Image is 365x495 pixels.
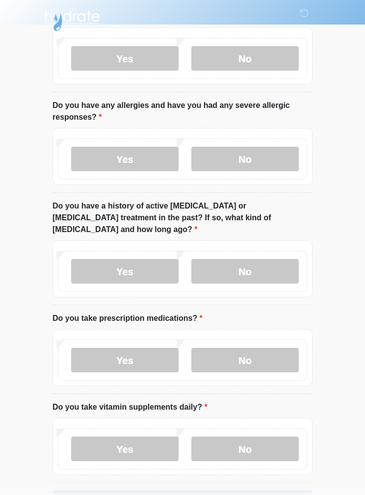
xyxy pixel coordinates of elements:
img: Hydrate IV Bar - Flagstaff Logo [43,7,102,32]
label: Do you have any allergies and have you had any severe allergic responses? [52,100,313,124]
label: Yes [71,147,179,172]
label: Do you take prescription medications? [52,313,203,325]
label: No [191,47,299,71]
label: Yes [71,437,179,462]
label: No [191,147,299,172]
label: No [191,437,299,462]
label: Do you take vitamin supplements daily? [52,402,208,414]
label: Do you have a history of active [MEDICAL_DATA] or [MEDICAL_DATA] treatment in the past? If so, wh... [52,201,313,236]
label: Yes [71,47,179,71]
label: Yes [71,260,179,284]
label: No [191,260,299,284]
label: No [191,348,299,373]
label: Yes [71,348,179,373]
